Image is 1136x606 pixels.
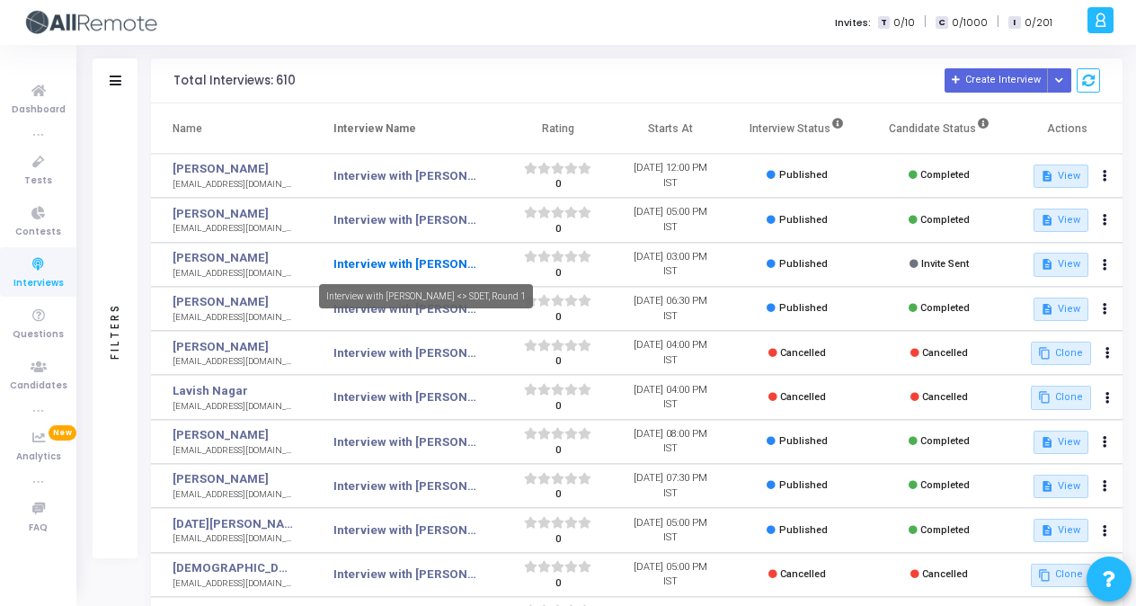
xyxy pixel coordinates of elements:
div: 0 [524,399,591,414]
div: 0 [524,177,591,192]
span: T [878,16,890,30]
span: Completed [920,169,970,181]
button: Create Interview [945,68,1048,93]
span: | [997,13,999,31]
td: [DATE] 12:00 PM IST [614,154,726,198]
th: Name [151,103,312,154]
span: | [924,13,927,31]
a: [PERSON_NAME] [173,338,294,356]
a: Interview with [PERSON_NAME] <> Senior React Native Developer, Round 2 [333,521,476,539]
span: Published [779,258,828,270]
td: [DATE] 05:00 PM IST [614,198,726,242]
mat-icon: content_copy [1038,347,1051,360]
div: 0 [524,266,591,281]
mat-icon: description [1041,303,1053,316]
button: View [1034,519,1088,542]
span: Cancelled [922,568,968,580]
div: [EMAIL_ADDRESS][DOMAIN_NAME] [173,311,294,325]
span: Completed [920,524,970,536]
th: Rating [501,103,614,154]
span: Published [779,214,828,226]
span: C [936,16,947,30]
span: Published [779,524,828,536]
span: I [1008,16,1020,30]
div: Filters [107,232,123,430]
th: Interview Name [312,103,501,154]
a: [PERSON_NAME] [173,249,294,267]
div: 0 [524,310,591,325]
span: Contests [15,225,61,240]
div: [EMAIL_ADDRESS][DOMAIN_NAME] [173,488,294,502]
img: logo [22,4,157,40]
span: Candidates [10,379,67,394]
button: Clone [1031,342,1091,365]
a: [PERSON_NAME] [173,426,294,444]
div: Interview with [PERSON_NAME] <> SDET, Round 1 [319,284,533,308]
th: Actions [1010,103,1123,154]
span: Published [779,435,828,447]
button: View [1034,253,1088,276]
a: [DEMOGRAPHIC_DATA][PERSON_NAME] [173,559,294,577]
span: 0/201 [1025,15,1052,31]
td: [DATE] 03:00 PM IST [614,243,726,287]
span: Cancelled [922,391,968,403]
button: View [1034,298,1088,321]
div: 0 [524,443,591,459]
td: [DATE] 06:30 PM IST [614,287,726,331]
span: Invite Sent [921,258,969,270]
span: Tests [24,174,52,189]
td: [DATE] 08:00 PM IST [614,420,726,464]
td: [DATE] 04:00 PM IST [614,331,726,375]
mat-icon: description [1041,480,1053,493]
span: 0/10 [893,15,915,31]
button: Clone [1031,564,1091,587]
a: Interview with [PERSON_NAME] <> SDET, Round 1 [333,211,476,229]
div: [EMAIL_ADDRESS][DOMAIN_NAME] [173,178,294,192]
a: Interview with [PERSON_NAME] <> Senior React Native Developer, Round 1 [333,344,476,362]
a: Interview with [PERSON_NAME] <> Senior SDET/SDET, Round 1 [333,433,476,451]
div: [EMAIL_ADDRESS][DOMAIN_NAME] [173,577,294,591]
div: [EMAIL_ADDRESS][DOMAIN_NAME] [173,444,294,458]
mat-icon: description [1041,436,1053,449]
div: 0 [524,354,591,370]
span: Completed [920,302,970,314]
div: 0 [524,576,591,592]
div: Total Interviews: 610 [173,74,296,88]
mat-icon: content_copy [1038,569,1051,582]
th: Interview Status [726,103,868,154]
a: Interview with [PERSON_NAME] <> Senior React Native Developer, Round 1 [333,388,476,406]
div: Button group with nested dropdown [1047,68,1072,93]
label: Invites: [835,15,871,31]
a: [DATE][PERSON_NAME] [173,515,294,533]
span: New [49,425,76,441]
a: [PERSON_NAME] [173,160,294,178]
a: Lavish Nagar [173,382,294,400]
span: Completed [920,214,970,226]
th: Starts At [614,103,726,154]
div: [EMAIL_ADDRESS][DOMAIN_NAME] [173,400,294,414]
mat-icon: description [1041,524,1053,537]
span: Questions [13,327,64,343]
span: FAQ [29,521,48,536]
a: Interview with [PERSON_NAME] <> SDET, Round 1 [333,167,476,185]
mat-icon: description [1041,258,1053,271]
span: Analytics [16,450,61,465]
a: [PERSON_NAME] [173,470,294,488]
td: [DATE] 05:00 PM IST [614,553,726,597]
span: Cancelled [780,347,826,359]
a: [PERSON_NAME] [173,293,294,311]
button: Clone [1031,386,1091,409]
a: Interview with [PERSON_NAME] <> Senior Backend Engineer, Round 1 [333,566,476,584]
div: [EMAIL_ADDRESS][DOMAIN_NAME] [173,222,294,236]
div: 0 [524,222,591,237]
div: 0 [524,532,591,548]
td: [DATE] 04:00 PM IST [614,375,726,419]
mat-icon: description [1041,214,1053,227]
span: Cancelled [922,347,968,359]
div: 0 [524,487,591,503]
span: Cancelled [780,568,826,580]
a: [PERSON_NAME] [173,205,294,223]
td: [DATE] 07:30 PM IST [614,464,726,508]
span: Published [779,479,828,491]
td: [DATE] 05:00 PM IST [614,508,726,552]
